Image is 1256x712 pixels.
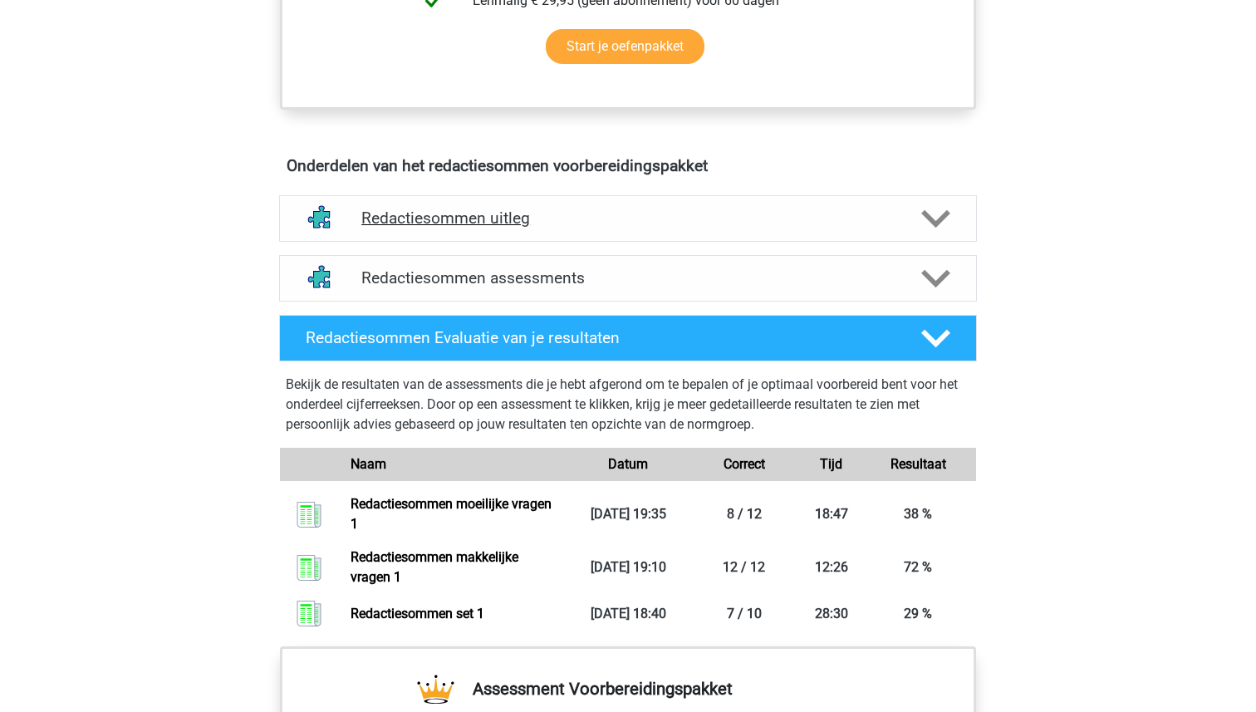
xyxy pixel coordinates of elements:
[300,197,342,239] img: redactiesommen uitleg
[570,454,686,474] div: Datum
[272,255,984,302] a: assessments Redactiesommen assessments
[802,454,861,474] div: Tijd
[351,606,484,621] a: Redactiesommen set 1
[351,549,518,585] a: Redactiesommen makkelijke vragen 1
[272,195,984,242] a: uitleg Redactiesommen uitleg
[351,496,552,532] a: Redactiesommen moeilijke vragen 1
[361,209,895,228] h4: Redactiesommen uitleg
[287,156,969,175] h4: Onderdelen van het redactiesommen voorbereidingspakket
[286,375,970,435] p: Bekijk de resultaten van de assessments die je hebt afgerond om te bepalen of je optimaal voorber...
[338,454,570,474] div: Naam
[546,29,704,64] a: Start je oefenpakket
[860,454,976,474] div: Resultaat
[361,268,895,287] h4: Redactiesommen assessments
[686,454,802,474] div: Correct
[306,328,895,347] h4: Redactiesommen Evaluatie van je resultaten
[300,257,342,299] img: redactiesommen assessments
[272,315,984,361] a: Redactiesommen Evaluatie van je resultaten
